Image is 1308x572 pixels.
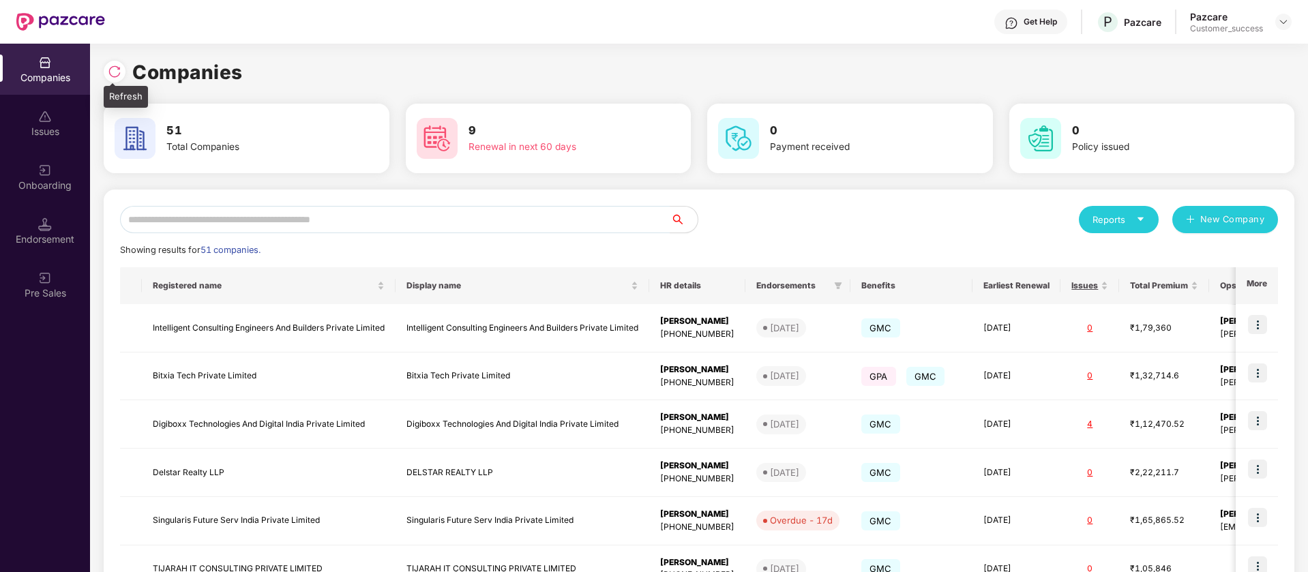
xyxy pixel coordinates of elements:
div: [PHONE_NUMBER] [660,472,734,485]
td: [DATE] [972,497,1060,545]
div: [PHONE_NUMBER] [660,521,734,534]
div: [DATE] [770,466,799,479]
img: svg+xml;base64,PHN2ZyB3aWR0aD0iMjAiIGhlaWdodD0iMjAiIHZpZXdCb3g9IjAgMCAyMCAyMCIgZmlsbD0ibm9uZSIgeG... [38,164,52,177]
span: Registered name [153,280,374,291]
img: icon [1248,411,1267,430]
img: icon [1248,460,1267,479]
td: Delstar Realty LLP [142,449,396,497]
span: GMC [861,415,900,434]
span: GMC [906,367,945,386]
div: [PHONE_NUMBER] [660,376,734,389]
th: Registered name [142,267,396,304]
span: 51 companies. [200,245,261,255]
h3: 51 [166,122,338,140]
span: New Company [1200,213,1265,226]
img: svg+xml;base64,PHN2ZyBpZD0iSGVscC0zMngzMiIgeG1sbnM9Imh0dHA6Ly93d3cudzMub3JnLzIwMDAvc3ZnIiB3aWR0aD... [1005,16,1018,30]
div: [PHONE_NUMBER] [660,328,734,341]
span: Display name [406,280,628,291]
div: Renewal in next 60 days [469,140,640,155]
div: [PERSON_NAME] [660,363,734,376]
td: Bitxia Tech Private Limited [142,352,396,401]
img: svg+xml;base64,PHN2ZyB4bWxucz0iaHR0cDovL3d3dy53My5vcmcvMjAwMC9zdmciIHdpZHRoPSI2MCIgaGVpZ2h0PSI2MC... [417,118,458,159]
span: GMC [861,463,900,482]
div: Payment received [770,140,942,155]
img: svg+xml;base64,PHN2ZyBpZD0iUmVsb2FkLTMyeDMyIiB4bWxucz0iaHR0cDovL3d3dy53My5vcmcvMjAwMC9zdmciIHdpZH... [108,65,121,78]
div: [DATE] [770,369,799,382]
div: [PERSON_NAME] [660,411,734,424]
img: svg+xml;base64,PHN2ZyBpZD0iQ29tcGFuaWVzIiB4bWxucz0iaHR0cDovL3d3dy53My5vcmcvMjAwMC9zdmciIHdpZHRoPS... [38,56,52,70]
div: Overdue - 17d [770,513,833,527]
td: Bitxia Tech Private Limited [396,352,649,401]
div: ₹1,65,865.52 [1130,514,1198,527]
th: Benefits [850,267,972,304]
img: svg+xml;base64,PHN2ZyB4bWxucz0iaHR0cDovL3d3dy53My5vcmcvMjAwMC9zdmciIHdpZHRoPSI2MCIgaGVpZ2h0PSI2MC... [718,118,759,159]
div: ₹1,12,470.52 [1130,418,1198,431]
td: [DATE] [972,449,1060,497]
td: Singularis Future Serv India Private Limited [142,497,396,545]
img: svg+xml;base64,PHN2ZyB4bWxucz0iaHR0cDovL3d3dy53My5vcmcvMjAwMC9zdmciIHdpZHRoPSI2MCIgaGVpZ2h0PSI2MC... [115,118,155,159]
span: Showing results for [120,245,261,255]
div: [DATE] [770,321,799,335]
td: DELSTAR REALTY LLP [396,449,649,497]
img: icon [1248,363,1267,382]
img: svg+xml;base64,PHN2ZyB3aWR0aD0iMjAiIGhlaWdodD0iMjAiIHZpZXdCb3g9IjAgMCAyMCAyMCIgZmlsbD0ibm9uZSIgeG... [38,271,52,285]
td: Intelligent Consulting Engineers And Builders Private Limited [142,304,396,352]
span: GMC [861,511,900,530]
span: GMC [861,318,900,337]
td: [DATE] [972,400,1060,449]
td: [DATE] [972,304,1060,352]
img: New Pazcare Logo [16,13,105,31]
div: 0 [1071,322,1108,335]
div: Reports [1093,213,1145,226]
div: 0 [1071,514,1108,527]
div: [PERSON_NAME] [660,556,734,569]
span: Endorsements [756,280,829,291]
div: [PERSON_NAME] [660,315,734,328]
div: Pazcare [1190,10,1263,23]
div: Policy issued [1072,140,1244,155]
div: 4 [1071,418,1108,431]
td: Singularis Future Serv India Private Limited [396,497,649,545]
div: Customer_success [1190,23,1263,34]
span: search [670,214,698,225]
img: icon [1248,315,1267,334]
span: Total Premium [1130,280,1188,291]
th: Earliest Renewal [972,267,1060,304]
span: filter [834,282,842,290]
div: ₹1,32,714.6 [1130,370,1198,382]
span: P [1103,14,1112,30]
span: GPA [861,367,896,386]
span: filter [831,277,845,294]
img: icon [1248,508,1267,527]
div: Refresh [104,86,148,108]
div: 0 [1071,466,1108,479]
th: Display name [396,267,649,304]
h1: Companies [132,57,243,87]
div: Pazcare [1124,16,1161,29]
td: Digiboxx Technologies And Digital India Private Limited [396,400,649,449]
span: caret-down [1136,215,1145,224]
th: HR details [649,267,745,304]
img: svg+xml;base64,PHN2ZyB3aWR0aD0iMTQuNSIgaGVpZ2h0PSIxNC41IiB2aWV3Qm94PSIwIDAgMTYgMTYiIGZpbGw9Im5vbm... [38,217,52,231]
h3: 0 [1072,122,1244,140]
h3: 0 [770,122,942,140]
button: search [670,206,698,233]
div: [PERSON_NAME] [660,460,734,472]
div: ₹1,79,360 [1130,322,1198,335]
td: [DATE] [972,352,1060,401]
span: plus [1186,215,1195,226]
div: [PERSON_NAME] [660,508,734,521]
img: svg+xml;base64,PHN2ZyBpZD0iRHJvcGRvd24tMzJ4MzIiIHhtbG5zPSJodHRwOi8vd3d3LnczLm9yZy8yMDAwL3N2ZyIgd2... [1278,16,1289,27]
div: Get Help [1024,16,1057,27]
th: Total Premium [1119,267,1209,304]
td: Digiboxx Technologies And Digital India Private Limited [142,400,396,449]
button: plusNew Company [1172,206,1278,233]
th: Issues [1060,267,1119,304]
img: svg+xml;base64,PHN2ZyBpZD0iSXNzdWVzX2Rpc2FibGVkIiB4bWxucz0iaHR0cDovL3d3dy53My5vcmcvMjAwMC9zdmciIH... [38,110,52,123]
img: svg+xml;base64,PHN2ZyB4bWxucz0iaHR0cDovL3d3dy53My5vcmcvMjAwMC9zdmciIHdpZHRoPSI2MCIgaGVpZ2h0PSI2MC... [1020,118,1061,159]
div: 0 [1071,370,1108,382]
div: Total Companies [166,140,338,155]
div: [PHONE_NUMBER] [660,424,734,437]
div: ₹2,22,211.7 [1130,466,1198,479]
div: [DATE] [770,417,799,431]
